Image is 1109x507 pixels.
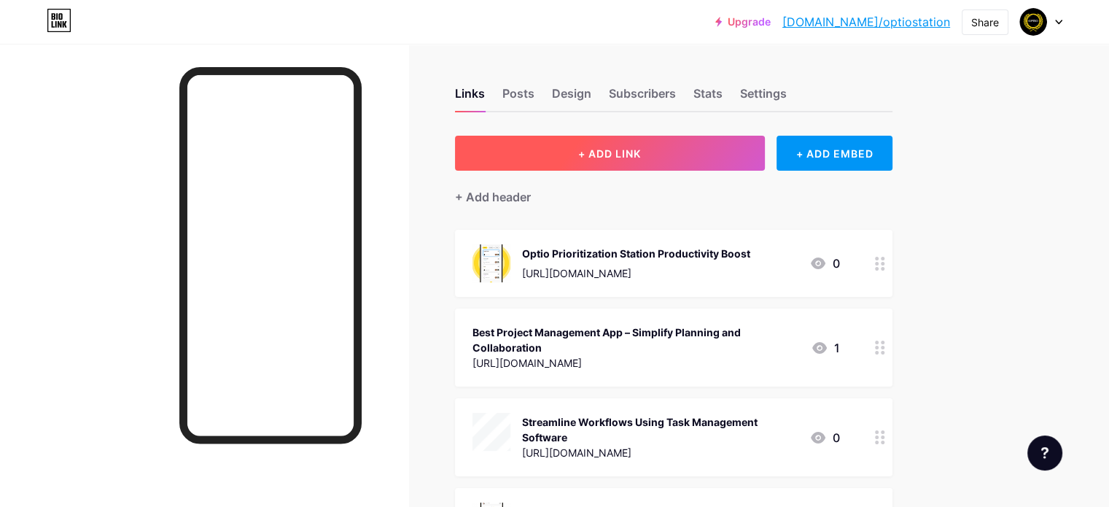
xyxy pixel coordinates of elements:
[782,13,950,31] a: [DOMAIN_NAME]/optiostation
[552,85,591,111] div: Design
[1019,8,1047,36] img: optiostation
[522,246,750,261] div: Optio Prioritization Station Productivity Boost
[522,266,750,281] div: [URL][DOMAIN_NAME]
[455,136,765,171] button: + ADD LINK
[809,429,840,446] div: 0
[971,15,999,30] div: Share
[811,339,840,357] div: 1
[455,188,531,206] div: + Add header
[522,414,798,445] div: Streamline Workflows Using Task Management Software
[472,325,799,355] div: Best Project Management App – Simplify Planning and Collaboration
[693,85,723,111] div: Stats
[502,85,534,111] div: Posts
[715,16,771,28] a: Upgrade
[472,355,799,371] div: [URL][DOMAIN_NAME]
[609,85,676,111] div: Subscribers
[777,136,892,171] div: + ADD EMBED
[809,255,840,272] div: 0
[522,445,798,460] div: [URL][DOMAIN_NAME]
[455,85,485,111] div: Links
[578,147,641,160] span: + ADD LINK
[472,244,510,282] img: Optio Prioritization Station Productivity Boost
[740,85,787,111] div: Settings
